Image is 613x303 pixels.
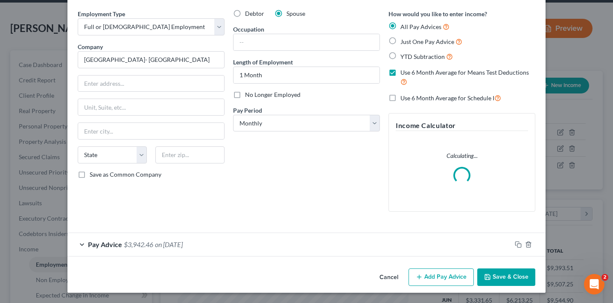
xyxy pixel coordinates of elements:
label: Length of Employment [233,58,293,67]
h5: Income Calculator [396,120,528,131]
iframe: Intercom live chat [584,274,604,294]
span: YTD Subtraction [400,53,445,60]
span: Company [78,43,103,50]
span: Pay Period [233,107,262,114]
span: Pay Advice [88,240,122,248]
label: Occupation [233,25,264,34]
span: Debtor [245,10,264,17]
input: Unit, Suite, etc... [78,99,224,115]
button: Save & Close [477,268,535,286]
span: 2 [601,274,608,281]
span: No Longer Employed [245,91,301,98]
span: Use 6 Month Average for Schedule I [400,94,494,102]
input: Search company by name... [78,51,225,68]
input: Enter zip... [155,146,225,163]
button: Add Pay Advice [409,268,474,286]
input: Enter city... [78,123,224,139]
span: Save as Common Company [90,171,161,178]
input: -- [234,34,379,50]
span: Just One Pay Advice [400,38,454,45]
label: How would you like to enter income? [388,9,487,18]
span: $3,942.46 [124,240,153,248]
input: ex: 2 years [234,67,379,83]
input: Enter address... [78,76,224,92]
span: on [DATE] [155,240,183,248]
span: Spouse [286,10,305,17]
span: Use 6 Month Average for Means Test Deductions [400,69,529,76]
span: Employment Type [78,10,125,17]
button: Cancel [373,269,405,286]
span: All Pay Advices [400,23,441,30]
p: Calculating... [396,151,528,160]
